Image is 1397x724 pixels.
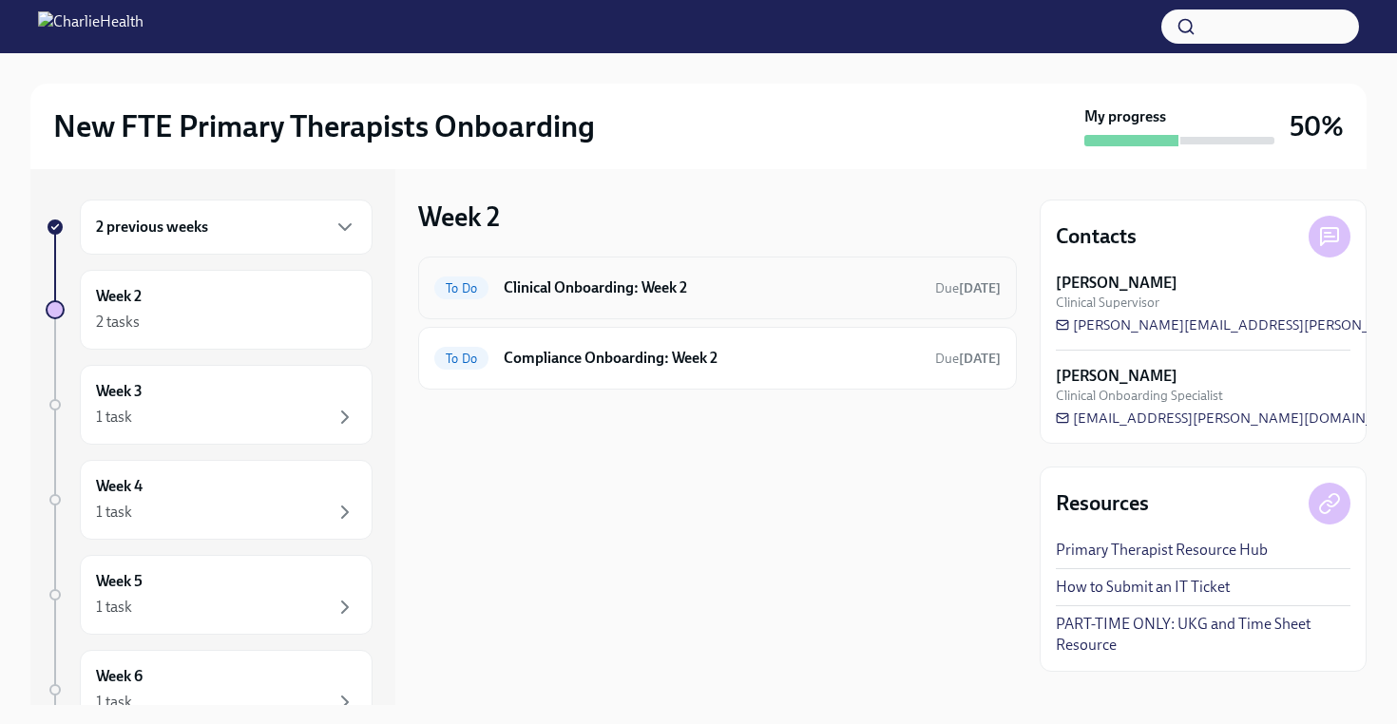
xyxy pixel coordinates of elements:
a: To DoCompliance Onboarding: Week 2Due[DATE] [434,343,1001,373]
strong: [PERSON_NAME] [1056,273,1177,294]
div: 1 task [96,692,132,713]
a: To DoClinical Onboarding: Week 2Due[DATE] [434,273,1001,303]
h6: Week 3 [96,381,143,402]
img: CharlieHealth [38,11,144,42]
span: Due [935,351,1001,367]
h6: Week 5 [96,571,143,592]
h6: Clinical Onboarding: Week 2 [504,277,920,298]
h6: 2 previous weeks [96,217,208,238]
span: September 27th, 2025 10:00 [935,279,1001,297]
a: Week 51 task [46,555,373,635]
div: 2 previous weeks [80,200,373,255]
span: Clinical Supervisor [1056,294,1159,312]
h4: Resources [1056,489,1149,518]
div: 1 task [96,407,132,428]
a: Primary Therapist Resource Hub [1056,540,1268,561]
span: To Do [434,352,488,366]
h2: New FTE Primary Therapists Onboarding [53,107,595,145]
div: 2 tasks [96,312,140,333]
h3: 50% [1290,109,1344,143]
h4: Contacts [1056,222,1137,251]
a: Week 22 tasks [46,270,373,350]
strong: [PERSON_NAME] [1056,366,1177,387]
div: 1 task [96,597,132,618]
a: Week 41 task [46,460,373,540]
h6: Week 6 [96,666,143,687]
a: Week 31 task [46,365,373,445]
span: To Do [434,281,488,295]
div: 1 task [96,502,132,523]
strong: [DATE] [959,351,1001,367]
a: PART-TIME ONLY: UKG and Time Sheet Resource [1056,614,1350,656]
h6: Week 2 [96,286,142,307]
a: How to Submit an IT Ticket [1056,577,1230,598]
h6: Week 4 [96,476,143,497]
strong: [DATE] [959,280,1001,296]
strong: My progress [1084,106,1166,127]
span: Clinical Onboarding Specialist [1056,387,1223,405]
h6: Compliance Onboarding: Week 2 [504,348,920,369]
span: Due [935,280,1001,296]
span: September 27th, 2025 10:00 [935,350,1001,368]
h3: Week 2 [418,200,500,234]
